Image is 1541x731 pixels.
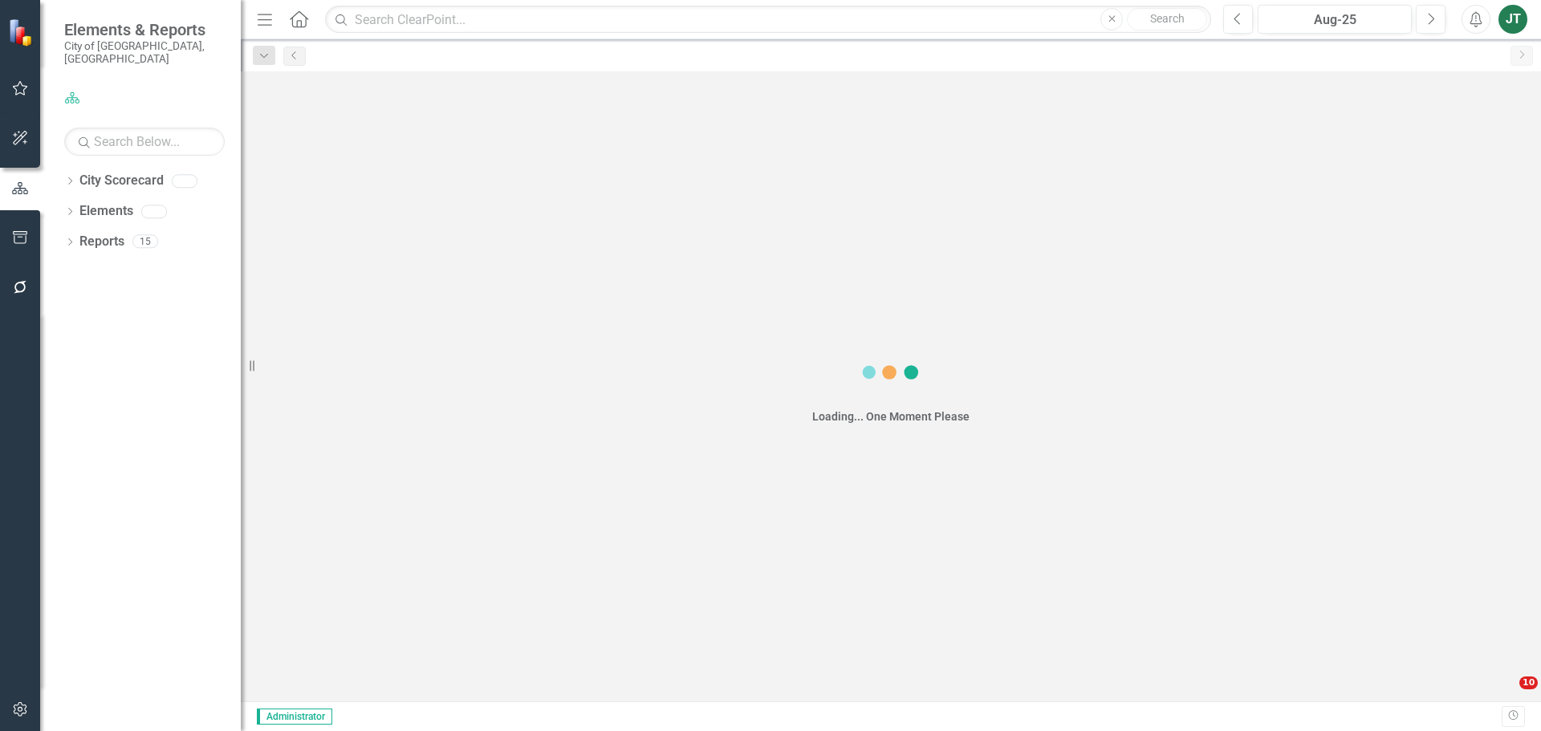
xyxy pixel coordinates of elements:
[812,408,970,424] div: Loading... One Moment Please
[132,235,158,249] div: 15
[64,20,225,39] span: Elements & Reports
[1150,12,1185,25] span: Search
[1519,676,1538,689] span: 10
[8,18,36,47] img: ClearPoint Strategy
[1498,5,1527,34] button: JT
[325,6,1211,34] input: Search ClearPoint...
[1127,8,1207,30] button: Search
[79,202,133,221] a: Elements
[1263,10,1406,30] div: Aug-25
[1258,5,1412,34] button: Aug-25
[79,233,124,251] a: Reports
[1486,676,1525,715] iframe: Intercom live chat
[64,128,225,156] input: Search Below...
[257,709,332,725] span: Administrator
[79,172,164,190] a: City Scorecard
[64,39,225,66] small: City of [GEOGRAPHIC_DATA], [GEOGRAPHIC_DATA]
